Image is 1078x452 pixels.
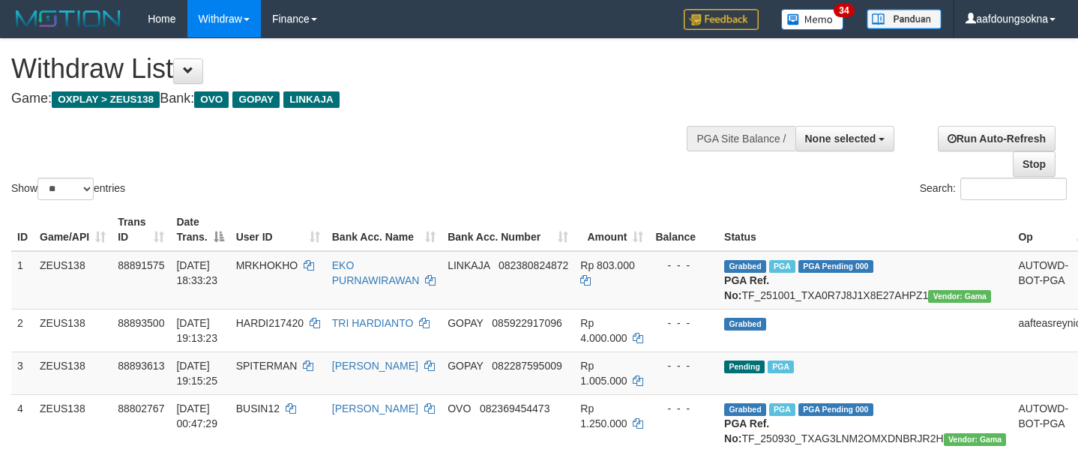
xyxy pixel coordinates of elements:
[1013,151,1056,177] a: Stop
[232,91,280,108] span: GOPAY
[236,403,280,415] span: BUSIN12
[442,208,574,251] th: Bank Acc. Number: activate to sort column ascending
[236,259,298,271] span: MRKHOKHO
[448,360,483,372] span: GOPAY
[798,260,873,273] span: PGA Pending
[718,208,1012,251] th: Status
[11,251,34,310] td: 1
[805,133,876,145] span: None selected
[448,403,471,415] span: OVO
[52,91,160,108] span: OXPLAY > ZEUS138
[118,360,164,372] span: 88893613
[867,9,942,29] img: panduan.png
[176,360,217,387] span: [DATE] 19:15:25
[176,317,217,344] span: [DATE] 19:13:23
[960,178,1067,200] input: Search:
[34,208,112,251] th: Game/API: activate to sort column ascending
[11,309,34,352] td: 2
[769,260,795,273] span: Marked by aafpengsreynich
[724,403,766,416] span: Grabbed
[724,318,766,331] span: Grabbed
[236,360,298,372] span: SPITERMAN
[11,54,704,84] h1: Withdraw List
[118,317,164,329] span: 88893500
[34,352,112,394] td: ZEUS138
[655,401,712,416] div: - - -
[170,208,229,251] th: Date Trans.: activate to sort column descending
[11,91,704,106] h4: Game: Bank:
[798,403,873,416] span: PGA Pending
[580,403,627,430] span: Rp 1.250.000
[768,361,794,373] span: Marked by aafnoeunsreypich
[332,403,418,415] a: [PERSON_NAME]
[944,433,1007,446] span: Vendor URL: https://trx31.1velocity.biz
[118,403,164,415] span: 88802767
[499,259,568,271] span: Copy 082380824872 to clipboard
[492,317,561,329] span: Copy 085922917096 to clipboard
[37,178,94,200] select: Showentries
[448,317,483,329] span: GOPAY
[920,178,1067,200] label: Search:
[655,258,712,273] div: - - -
[655,358,712,373] div: - - -
[724,260,766,273] span: Grabbed
[194,91,229,108] span: OVO
[928,290,991,303] span: Vendor URL: https://trx31.1velocity.biz
[724,274,769,301] b: PGA Ref. No:
[718,394,1012,452] td: TF_250930_TXAG3LNM2OMXDNBRJR2H
[492,360,561,372] span: Copy 082287595009 to clipboard
[236,317,304,329] span: HARDI217420
[834,4,854,17] span: 34
[769,403,795,416] span: Marked by aafsreyleap
[938,126,1056,151] a: Run Auto-Refresh
[655,316,712,331] div: - - -
[11,394,34,452] td: 4
[34,309,112,352] td: ZEUS138
[332,317,414,329] a: TRI HARDIANTO
[687,126,795,151] div: PGA Site Balance /
[649,208,718,251] th: Balance
[332,360,418,372] a: [PERSON_NAME]
[724,418,769,445] b: PGA Ref. No:
[580,360,627,387] span: Rp 1.005.000
[580,259,634,271] span: Rp 803.000
[574,208,649,251] th: Amount: activate to sort column ascending
[112,208,170,251] th: Trans ID: activate to sort column ascending
[11,7,125,30] img: MOTION_logo.png
[795,126,895,151] button: None selected
[283,91,340,108] span: LINKAJA
[118,259,164,271] span: 88891575
[326,208,442,251] th: Bank Acc. Name: activate to sort column ascending
[176,403,217,430] span: [DATE] 00:47:29
[718,251,1012,310] td: TF_251001_TXA0R7J8J1X8E27AHPZ1
[781,9,844,30] img: Button%20Memo.svg
[11,178,125,200] label: Show entries
[11,208,34,251] th: ID
[580,317,627,344] span: Rp 4.000.000
[230,208,326,251] th: User ID: activate to sort column ascending
[480,403,549,415] span: Copy 082369454473 to clipboard
[684,9,759,30] img: Feedback.jpg
[34,394,112,452] td: ZEUS138
[176,259,217,286] span: [DATE] 18:33:23
[11,352,34,394] td: 3
[34,251,112,310] td: ZEUS138
[448,259,490,271] span: LINKAJA
[724,361,765,373] span: Pending
[332,259,420,286] a: EKO PURNAWIRAWAN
